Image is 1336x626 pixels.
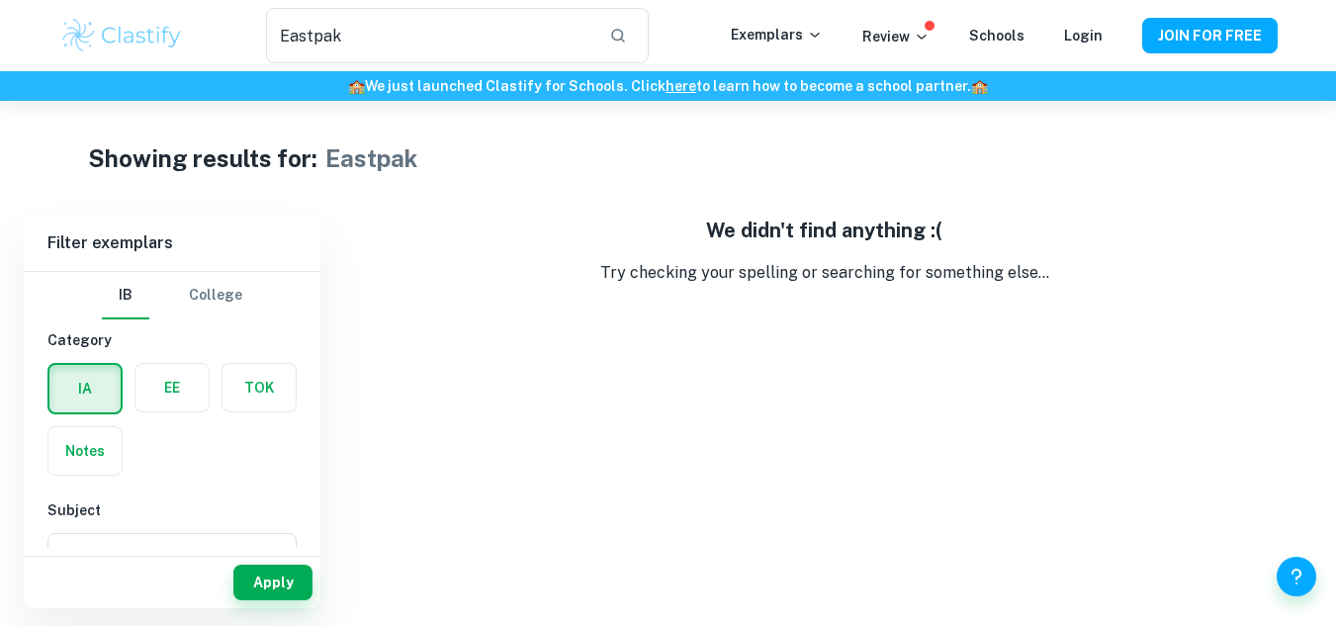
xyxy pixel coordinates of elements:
[48,427,122,475] button: Notes
[666,78,696,94] a: here
[223,364,296,411] button: TOK
[135,364,209,411] button: EE
[102,272,149,319] button: IB
[59,16,185,55] img: Clastify logo
[262,547,290,575] button: Open
[1277,557,1316,596] button: Help and Feedback
[47,329,297,351] h6: Category
[336,261,1312,285] p: Try checking your spelling or searching for something else...
[348,78,365,94] span: 🏫
[88,140,317,176] h1: Showing results for:
[971,78,988,94] span: 🏫
[731,24,823,45] p: Exemplars
[189,272,242,319] button: College
[862,26,930,47] p: Review
[336,216,1312,245] h5: We didn't find anything :(
[233,565,312,600] button: Apply
[47,499,297,521] h6: Subject
[266,8,592,63] input: Search for any exemplars...
[969,28,1024,44] a: Schools
[102,272,242,319] div: Filter type choice
[1064,28,1103,44] a: Login
[49,365,121,412] button: IA
[4,75,1332,97] h6: We just launched Clastify for Schools. Click to learn how to become a school partner.
[24,216,320,271] h6: Filter exemplars
[1142,18,1278,53] button: JOIN FOR FREE
[325,140,417,176] h1: Eastpak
